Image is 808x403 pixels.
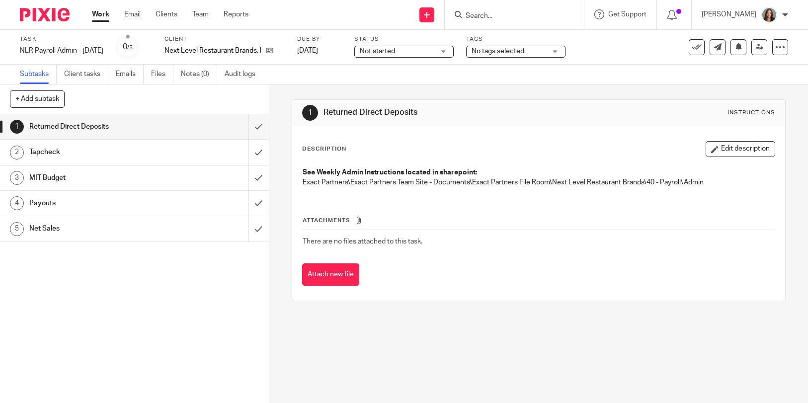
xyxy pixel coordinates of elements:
div: Mark as done [248,216,269,241]
span: Get Support [608,11,646,18]
img: Pixie [20,8,70,21]
button: Edit description [706,141,775,157]
div: NLR Payroll Admin - [DATE] [20,46,103,56]
h1: Net Sales [29,221,169,236]
div: Mark as done [248,165,269,190]
a: Email [124,9,141,19]
div: Mark as done [248,114,269,139]
strong: See Weekly Admin Instructions located in sharepoint: [303,169,477,176]
input: Search [465,12,554,21]
a: Audit logs [225,65,263,84]
div: 3 [10,171,24,185]
span: Attachments [303,218,350,223]
div: NLR Payroll Admin - Monday [20,46,103,56]
small: /5 [127,45,133,50]
a: Send new email to Next Level Restaurant Brands, LLC [710,39,726,55]
label: Status [354,35,454,43]
a: Client tasks [64,65,108,84]
div: 2 [10,146,24,160]
i: Open client page [266,47,273,54]
a: Work [92,9,109,19]
div: 1 [302,105,318,121]
a: Reassign task [751,39,767,55]
p: Description [302,145,346,153]
h1: Returned Direct Deposits [323,107,560,118]
img: headshot%20-%20work.jpg [761,7,777,23]
a: Reports [224,9,248,19]
span: There are no files attached to this task. [303,238,422,245]
div: 4 [10,196,24,210]
p: [PERSON_NAME] [702,9,756,19]
div: 5 [10,222,24,236]
a: Emails [116,65,144,84]
h1: Tapcheck [29,145,169,160]
p: Next Level Restaurant Brands, LLC [164,46,261,56]
div: 0 [123,41,133,53]
span: [DATE] [297,47,318,54]
span: Not started [360,48,395,55]
button: + Add subtask [10,90,65,107]
a: Clients [156,9,177,19]
label: Tags [466,35,566,43]
h1: Returned Direct Deposits [29,119,169,134]
div: Mark as done [248,140,269,164]
label: Due by [297,35,342,43]
a: Subtasks [20,65,57,84]
a: Files [151,65,173,84]
div: Mark as done [248,191,269,216]
a: Notes (0) [181,65,217,84]
button: Attach new file [302,263,359,286]
button: Snooze task [730,39,746,55]
div: 1 [10,120,24,134]
label: Client [164,35,285,43]
a: Team [192,9,209,19]
span: No tags selected [472,48,524,55]
h1: MIT Budget [29,170,169,185]
label: Task [20,35,103,43]
div: Instructions [727,109,775,117]
h1: Payouts [29,196,169,211]
p: Exact Partners\Exact Partners Team Site - Documents\Exact Partners File Room\Next Level Restauran... [303,177,775,187]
